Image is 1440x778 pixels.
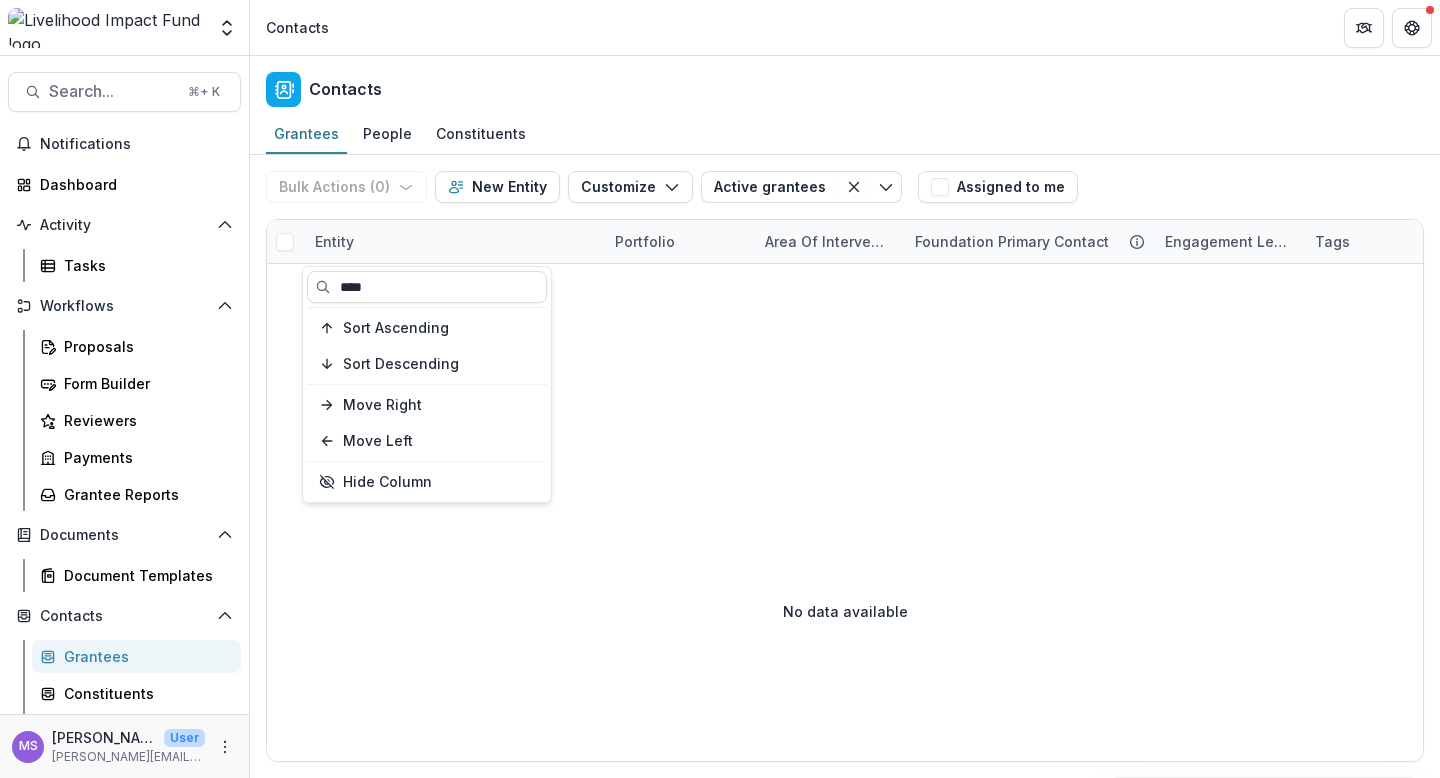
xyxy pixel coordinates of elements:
div: Engagement level [1153,220,1303,263]
a: Payments [32,441,241,474]
button: More [213,735,237,759]
div: Proposals [64,336,225,357]
button: Open Documents [8,519,241,551]
button: Toggle menu [870,171,902,203]
a: Document Templates [32,559,241,592]
div: Foundation Primary Contact [903,220,1153,263]
nav: breadcrumb [258,13,337,42]
div: Area of intervention [753,231,903,252]
a: Form Builder [32,367,241,400]
button: Search... [8,72,241,112]
a: Constituents [32,677,241,710]
span: Contacts [40,608,209,625]
span: Search... [49,82,176,101]
button: Clear filter [838,171,870,203]
div: Monica Swai [19,740,38,753]
div: Grantees [266,119,347,148]
button: Notifications [8,128,241,160]
button: Sort Ascending [307,312,547,344]
div: People [355,119,420,148]
div: Constituents [64,683,225,704]
div: Contacts [266,17,329,38]
a: Grantees [266,115,347,154]
a: Grantee Reports [32,478,241,511]
button: Move Right [307,389,547,421]
div: Area of intervention [753,220,903,263]
button: Move Left [307,425,547,457]
div: Portfolio [603,220,753,263]
a: Grantees [32,640,241,673]
button: Open Activity [8,209,241,241]
span: Activity [40,217,209,234]
span: Workflows [40,298,209,315]
div: Constituents [428,119,534,148]
button: Open Workflows [8,290,241,322]
a: Tasks [32,249,241,282]
button: Open Contacts [8,600,241,632]
a: Reviewers [32,404,241,437]
img: Livelihood Impact Fund logo [8,8,205,48]
div: Payments [64,447,225,468]
span: Documents [40,527,209,544]
div: Document Templates [64,565,225,586]
div: ⌘ + K [184,81,224,103]
div: Tags [1303,231,1362,252]
p: [PERSON_NAME][EMAIL_ADDRESS][DOMAIN_NAME] [52,748,205,766]
div: Grantee Reports [64,484,225,505]
div: Grantees [64,646,225,667]
p: [PERSON_NAME] [52,727,156,748]
p: User [164,729,205,747]
span: Notifications [40,136,233,153]
a: Constituents [428,115,534,154]
button: Customize [568,171,693,203]
button: Sort Descending [307,348,547,380]
button: Hide Column [307,466,547,498]
div: Entity [303,220,603,263]
a: People [355,115,420,154]
div: Engagement level [1153,231,1303,252]
button: Active grantees [701,171,838,203]
button: Partners [1344,8,1384,48]
div: Form Builder [64,373,225,394]
button: New Entity [435,171,560,203]
a: Dashboard [8,168,241,201]
div: Dashboard [40,174,225,195]
span: Sort Ascending [343,320,449,337]
button: Assigned to me [918,171,1078,203]
div: Entity [303,231,366,252]
div: Foundation Primary Contact [903,231,1121,252]
button: Get Help [1392,8,1432,48]
span: Sort Descending [343,356,459,373]
p: No data available [783,601,908,622]
h2: Contacts [309,80,382,99]
div: Tasks [64,255,225,276]
button: Bulk Actions (0) [266,171,427,203]
button: Open entity switcher [213,8,241,48]
div: Portfolio [603,231,687,252]
a: Proposals [32,330,241,363]
div: Reviewers [64,410,225,431]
